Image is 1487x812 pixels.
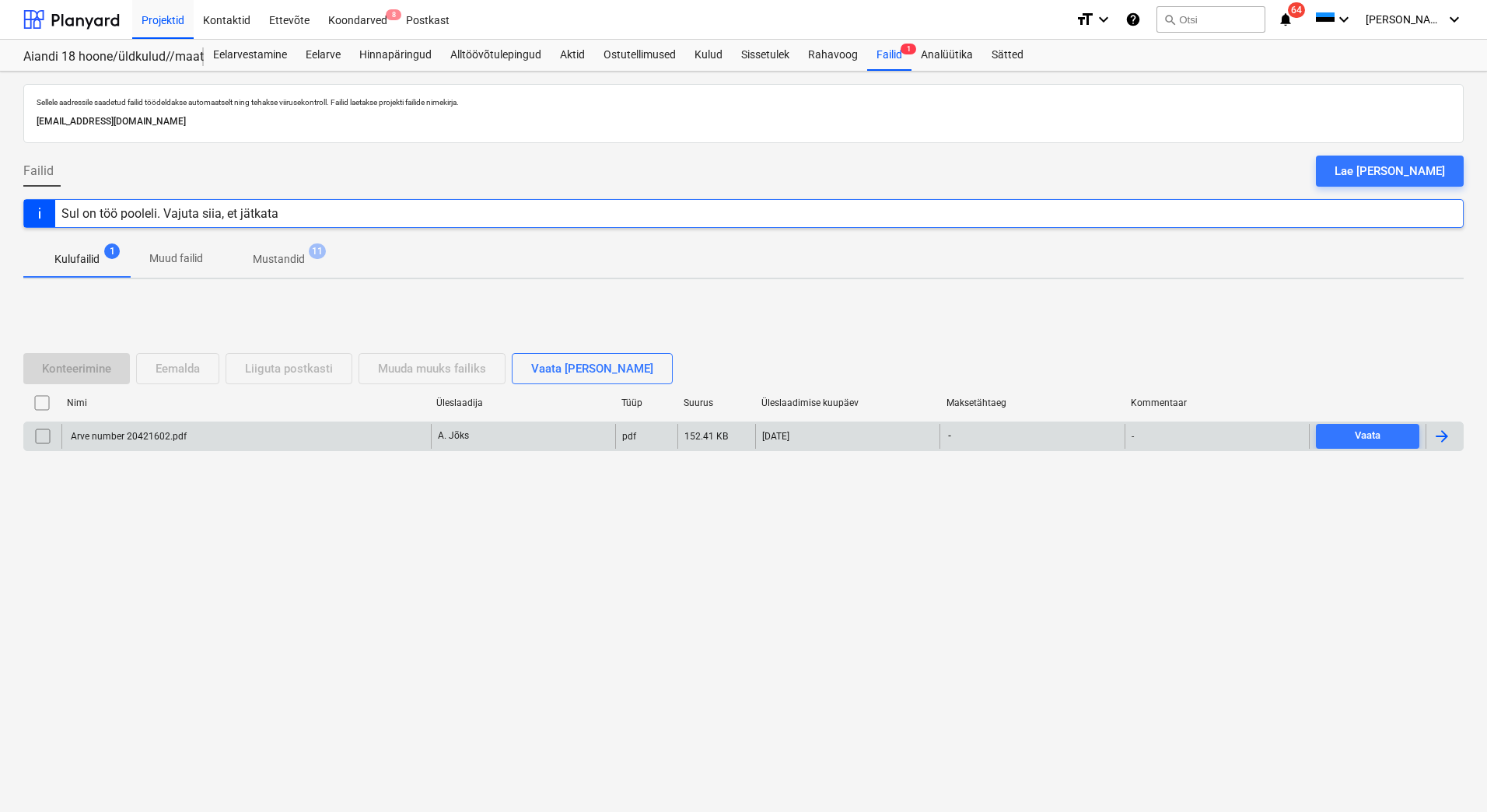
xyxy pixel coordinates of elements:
span: 1 [104,243,120,259]
div: Üleslaadija [436,397,609,408]
span: 1 [901,44,916,54]
a: Sissetulek [732,40,799,71]
p: Sellele aadressile saadetud failid töödeldakse automaatselt ning tehakse viirusekontroll. Failid ... [37,97,1450,107]
div: Sul on töö pooleli. Vajuta siia, et jätkata [61,206,278,221]
a: Analüütika [911,40,982,71]
i: keyboard_arrow_down [1094,10,1113,29]
a: Sätted [982,40,1033,71]
div: [DATE] [762,431,789,442]
div: Vaata [PERSON_NAME] [531,359,653,379]
a: Rahavoog [799,40,867,71]
div: Maksetähtaeg [946,397,1119,408]
span: 11 [309,243,326,259]
div: Lae [PERSON_NAME] [1335,161,1445,181]
p: [EMAIL_ADDRESS][DOMAIN_NAME] [37,114,1450,130]
span: [PERSON_NAME] [1366,13,1443,26]
a: Failid1 [867,40,911,71]
span: 8 [386,9,401,20]
div: pdf [622,431,636,442]
span: Failid [23,162,54,180]
iframe: Chat Widget [1409,737,1487,812]
div: Arve number 20421602.pdf [68,431,187,442]
button: Vaata [1316,424,1419,449]
button: Otsi [1156,6,1265,33]
i: notifications [1278,10,1293,29]
div: Aiandi 18 hoone/üldkulud//maatööd (2101944//2101951) [23,49,185,65]
p: Mustandid [253,251,305,268]
div: Nimi [67,397,424,408]
a: Alltöövõtulepingud [441,40,551,71]
div: - [1132,431,1134,442]
span: - [946,429,953,443]
div: Failid [867,40,911,71]
a: Kulud [685,40,732,71]
i: format_size [1076,10,1094,29]
i: Abikeskus [1125,10,1141,29]
i: keyboard_arrow_down [1335,10,1353,29]
div: Vaata [1355,427,1380,445]
div: 152.41 KB [684,431,728,442]
a: Hinnapäringud [350,40,441,71]
span: 64 [1288,2,1305,18]
button: Vaata [PERSON_NAME] [512,353,673,384]
a: Ostutellimused [594,40,685,71]
i: keyboard_arrow_down [1445,10,1464,29]
a: Aktid [551,40,594,71]
div: Tüüp [621,397,671,408]
div: Kommentaar [1131,397,1303,408]
a: Eelarvestamine [204,40,296,71]
a: Eelarve [296,40,350,71]
p: Kulufailid [54,251,100,268]
p: Muud failid [149,250,203,267]
p: A. Jõks [438,429,469,443]
button: Lae [PERSON_NAME] [1316,156,1464,187]
div: Suurus [684,397,749,408]
div: Üleslaadimise kuupäev [761,397,934,408]
span: search [1163,13,1176,26]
